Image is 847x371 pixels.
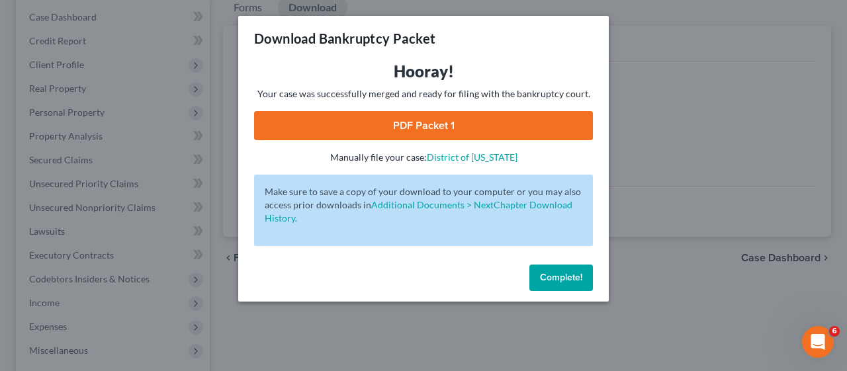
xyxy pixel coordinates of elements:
[265,185,582,225] p: Make sure to save a copy of your download to your computer or you may also access prior downloads in
[254,87,593,101] p: Your case was successfully merged and ready for filing with the bankruptcy court.
[829,326,840,337] span: 6
[254,151,593,164] p: Manually file your case:
[254,111,593,140] a: PDF Packet 1
[265,199,572,224] a: Additional Documents > NextChapter Download History.
[802,326,834,358] iframe: Intercom live chat
[427,151,517,163] a: District of [US_STATE]
[254,29,435,48] h3: Download Bankruptcy Packet
[254,61,593,82] h3: Hooray!
[529,265,593,291] button: Complete!
[540,272,582,283] span: Complete!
